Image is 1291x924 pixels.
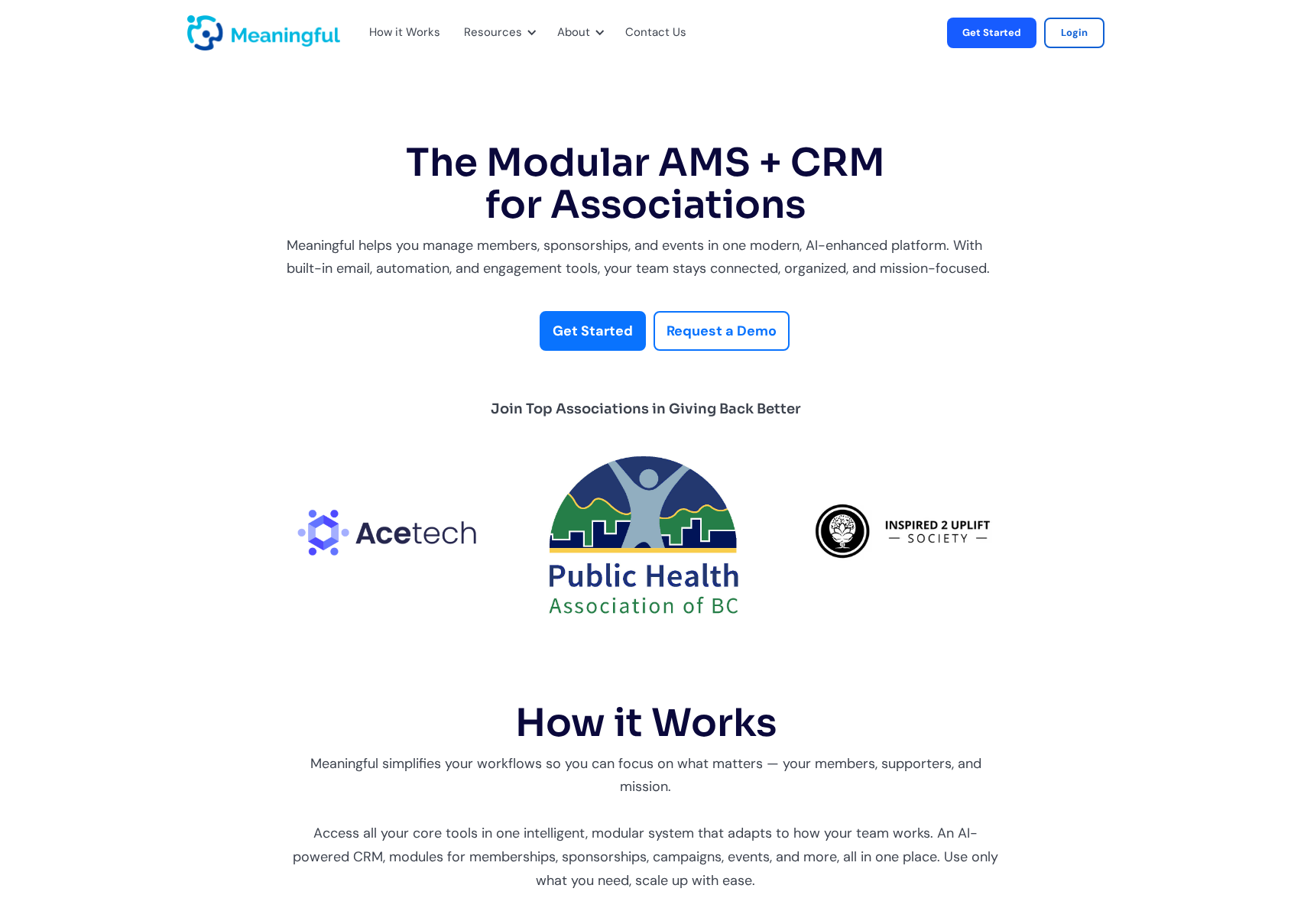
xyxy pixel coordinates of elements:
div: About [548,8,608,58]
div: Resources [455,8,540,58]
h1: The Modular AMS + CRM for Associations [287,142,1005,226]
a: How it Works [369,23,429,43]
a: home [187,15,225,50]
strong: Get Started [553,322,633,340]
div: How it Works [369,23,440,43]
a: Get Started [540,311,646,352]
a: Request a Demo [654,311,790,352]
div: Resources [464,23,522,43]
div: Contact Us [616,8,705,58]
div: Meaningful simplifies your workflows so you can focus on what matters — your members, supporters,... [287,752,1005,893]
strong: Request a Demo [667,322,777,340]
div: Meaningful helps you manage members, sponsorships, and events in one modern, AI-enhanced platform... [287,234,1005,280]
a: Login [1044,18,1104,48]
div: How it Works [360,8,447,58]
div: Join Top Associations in Giving Back Better [491,397,801,421]
a: Contact Us [625,23,686,43]
h2: How it Works [287,702,1005,744]
a: Get Started [947,18,1036,48]
div: About [557,23,590,43]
